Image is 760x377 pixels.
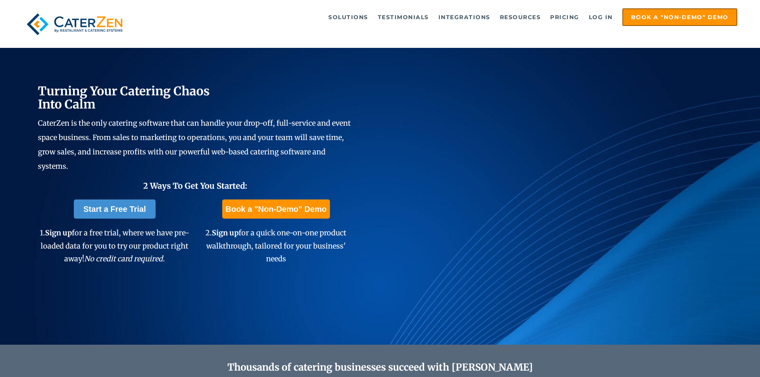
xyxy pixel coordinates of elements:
a: Solutions [324,9,372,25]
a: Book a "Non-Demo" Demo [222,199,330,219]
a: Integrations [434,9,494,25]
img: caterzen [23,8,126,40]
a: Pricing [546,9,583,25]
span: 2. for a quick one-on-one product walkthrough, tailored for your business' needs [205,228,346,263]
a: Log in [585,9,617,25]
a: Testimonials [374,9,433,25]
span: 2 Ways To Get You Started: [143,181,247,191]
a: Start a Free Trial [74,199,156,219]
a: Book a "Non-Demo" Demo [622,8,737,26]
em: No credit card required. [84,254,165,263]
span: CaterZen is the only catering software that can handle your drop-off, full-service and event spac... [38,118,351,171]
span: Turning Your Catering Chaos Into Calm [38,83,210,112]
span: Sign up [212,228,239,237]
a: Resources [496,9,545,25]
div: Navigation Menu [145,8,737,26]
h2: Thousands of catering businesses succeed with [PERSON_NAME] [76,362,684,373]
iframe: Help widget launcher [689,346,751,368]
span: Sign up [45,228,72,237]
span: 1. for a free trial, where we have pre-loaded data for you to try our product right away! [40,228,189,263]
